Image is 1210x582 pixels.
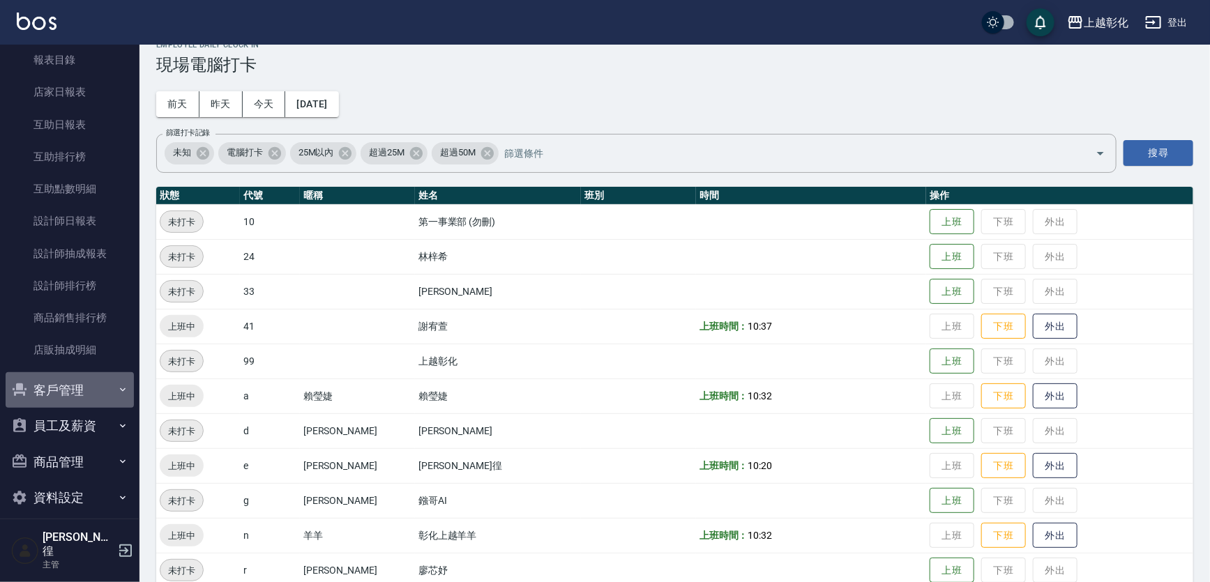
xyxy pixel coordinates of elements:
[160,424,203,438] span: 未打卡
[415,518,581,553] td: 彰化上越羊羊
[1140,10,1193,36] button: 登出
[6,44,134,76] a: 報表目錄
[199,91,243,117] button: 昨天
[6,372,134,408] button: 客戶管理
[160,250,203,264] span: 未打卡
[300,413,415,448] td: [PERSON_NAME]
[6,109,134,141] a: 互助日報表
[415,378,581,413] td: 賴瑩婕
[6,408,134,444] button: 員工及薪資
[156,187,240,205] th: 狀態
[160,493,203,508] span: 未打卡
[6,444,134,480] button: 商品管理
[6,480,134,516] button: 資料設定
[218,142,286,164] div: 電腦打卡
[1033,453,1077,479] button: 外出
[6,302,134,334] a: 商品銷售排行榜
[415,204,581,239] td: 第一事業部 (勿刪)
[748,460,773,471] span: 10:20
[1124,140,1193,166] button: 搜尋
[6,205,134,237] a: 設計師日報表
[981,523,1026,549] button: 下班
[930,244,974,270] button: 上班
[165,142,214,164] div: 未知
[930,418,974,444] button: 上班
[1033,523,1077,549] button: 外出
[415,448,581,483] td: [PERSON_NAME]徨
[6,141,134,173] a: 互助排行榜
[156,40,1193,49] h2: Employee Daily Clock In
[156,91,199,117] button: 前天
[243,91,286,117] button: 今天
[43,530,114,558] h5: [PERSON_NAME]徨
[415,239,581,274] td: 林梓希
[415,274,581,309] td: [PERSON_NAME]
[11,537,39,565] img: Person
[6,76,134,108] a: 店家日報表
[501,141,1071,165] input: 篩選條件
[930,488,974,514] button: 上班
[432,146,484,160] span: 超過50M
[699,460,748,471] b: 上班時間：
[160,215,203,229] span: 未打卡
[240,239,300,274] td: 24
[218,146,271,160] span: 電腦打卡
[160,389,204,404] span: 上班中
[415,344,581,378] td: 上越彰化
[300,187,415,205] th: 暱稱
[240,274,300,309] td: 33
[415,413,581,448] td: [PERSON_NAME]
[240,413,300,448] td: d
[696,187,926,205] th: 時間
[981,453,1026,479] button: 下班
[930,209,974,235] button: 上班
[930,279,974,305] button: 上班
[415,187,581,205] th: 姓名
[1027,8,1054,36] button: save
[160,319,204,334] span: 上班中
[240,483,300,518] td: g
[160,284,203,299] span: 未打卡
[285,91,338,117] button: [DATE]
[748,530,773,541] span: 10:32
[240,378,300,413] td: a
[432,142,499,164] div: 超過50M
[1061,8,1134,37] button: 上越彰化
[415,309,581,344] td: 謝宥萱
[748,390,773,401] span: 10:32
[361,146,413,160] span: 超過25M
[415,483,581,518] td: 鏹哥AI
[1033,314,1077,339] button: 外出
[300,448,415,483] td: [PERSON_NAME]
[43,558,114,571] p: 主管
[156,55,1193,75] h3: 現場電腦打卡
[160,563,203,578] span: 未打卡
[240,518,300,553] td: n
[160,354,203,369] span: 未打卡
[1084,14,1128,31] div: 上越彰化
[300,378,415,413] td: 賴瑩婕
[699,530,748,541] b: 上班時間：
[166,128,210,138] label: 篩選打卡記錄
[6,334,134,366] a: 店販抽成明細
[926,187,1193,205] th: 操作
[981,314,1026,339] button: 下班
[981,383,1026,409] button: 下班
[240,344,300,378] td: 99
[290,142,357,164] div: 25M以內
[240,187,300,205] th: 代號
[240,309,300,344] td: 41
[6,238,134,270] a: 設計師抽成報表
[17,13,56,30] img: Logo
[699,390,748,401] b: 上班時間：
[290,146,342,160] span: 25M以內
[1033,383,1077,409] button: 外出
[160,528,204,543] span: 上班中
[6,173,134,205] a: 互助點數明細
[930,349,974,374] button: 上班
[300,483,415,518] td: [PERSON_NAME]
[361,142,428,164] div: 超過25M
[240,448,300,483] td: e
[1089,142,1112,164] button: Open
[748,321,773,332] span: 10:37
